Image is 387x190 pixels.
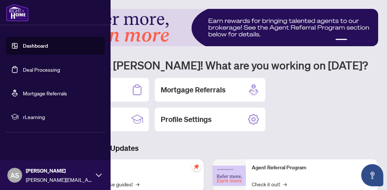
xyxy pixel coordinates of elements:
[362,39,365,42] button: 4
[26,176,92,184] span: [PERSON_NAME][EMAIL_ADDRESS][DOMAIN_NAME]
[6,4,29,21] img: logo
[192,162,201,171] span: pushpin
[38,143,378,153] h3: Brokerage & Industry Updates
[10,170,19,180] span: AS
[23,90,67,96] a: Mortgage Referrals
[213,166,246,186] img: Agent Referral Program
[252,180,287,188] a: Check it out!→
[361,164,383,186] button: Open asap
[161,114,212,125] h2: Profile Settings
[350,39,353,42] button: 2
[368,39,371,42] button: 5
[38,58,378,72] h1: Welcome back [PERSON_NAME]! What are you working on [DATE]?
[136,180,139,188] span: →
[283,180,287,188] span: →
[335,39,347,42] button: 1
[77,164,198,172] p: Self-Help
[252,164,372,172] p: Agent Referral Program
[356,39,359,42] button: 3
[23,66,60,73] a: Deal Processing
[23,43,48,49] a: Dashboard
[161,85,226,95] h2: Mortgage Referrals
[23,113,100,121] span: rLearning
[38,9,378,46] img: Slide 0
[26,167,92,175] span: [PERSON_NAME]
